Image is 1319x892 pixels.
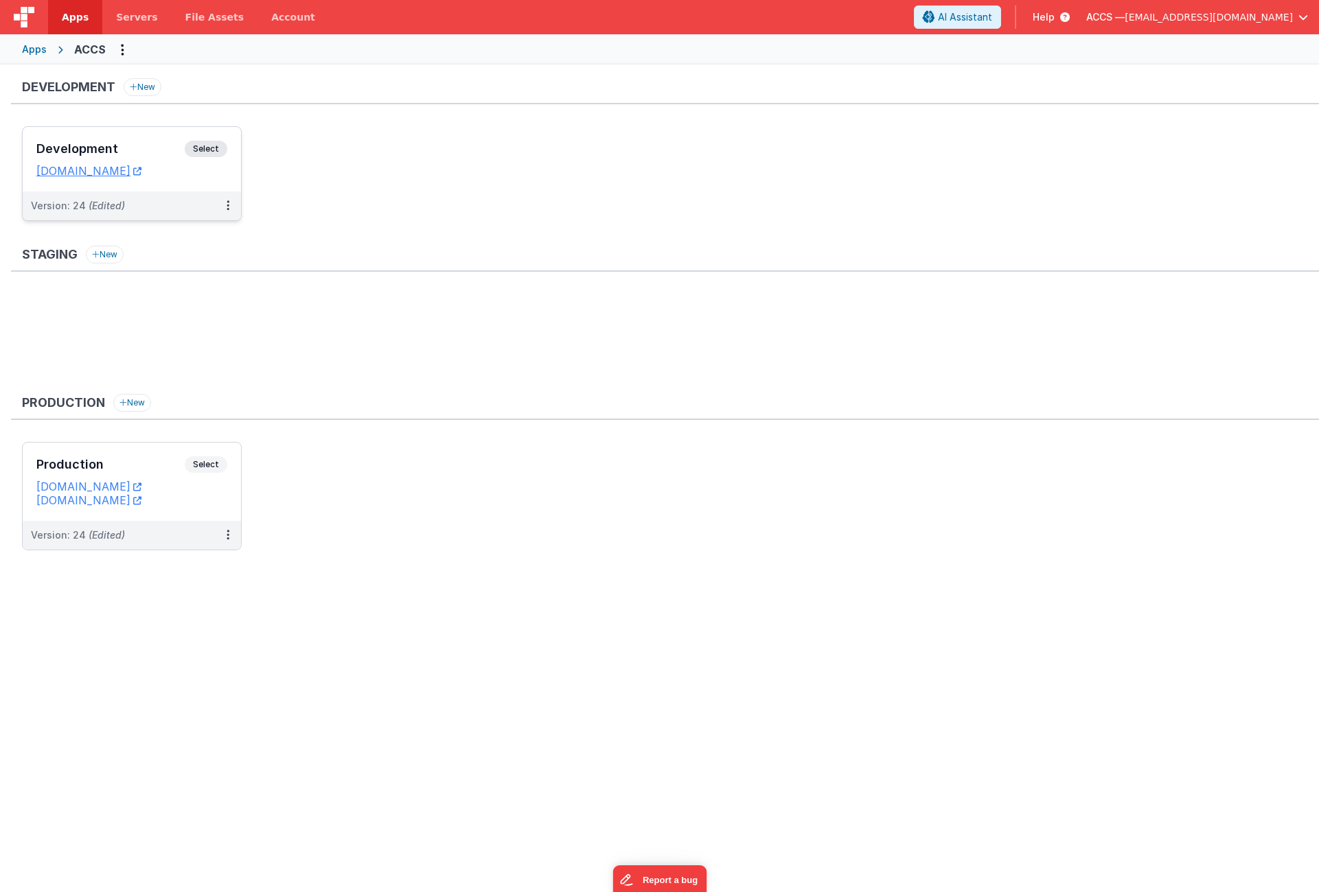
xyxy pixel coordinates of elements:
button: New [113,394,151,412]
button: New [86,246,124,263]
div: ACCS [74,41,106,58]
span: AI Assistant [938,10,992,24]
button: New [124,78,161,96]
button: Options [111,38,133,60]
span: ACCS — [1086,10,1125,24]
span: Apps [62,10,89,24]
a: [DOMAIN_NAME] [36,164,141,178]
a: [DOMAIN_NAME] [36,493,141,507]
span: Select [185,456,227,473]
div: Version: 24 [31,528,125,542]
button: ACCS — [EMAIL_ADDRESS][DOMAIN_NAME] [1086,10,1308,24]
h3: Development [22,80,115,94]
span: (Edited) [89,200,125,211]
div: Version: 24 [31,199,125,213]
h3: Staging [22,248,78,261]
h3: Production [22,396,105,410]
h3: Development [36,142,185,156]
span: [EMAIL_ADDRESS][DOMAIN_NAME] [1125,10,1293,24]
button: AI Assistant [914,5,1001,29]
span: Help [1033,10,1055,24]
h3: Production [36,458,185,471]
div: Apps [22,43,47,56]
span: File Assets [185,10,244,24]
span: Servers [116,10,157,24]
span: (Edited) [89,529,125,541]
a: [DOMAIN_NAME] [36,480,141,493]
span: Select [185,141,227,157]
